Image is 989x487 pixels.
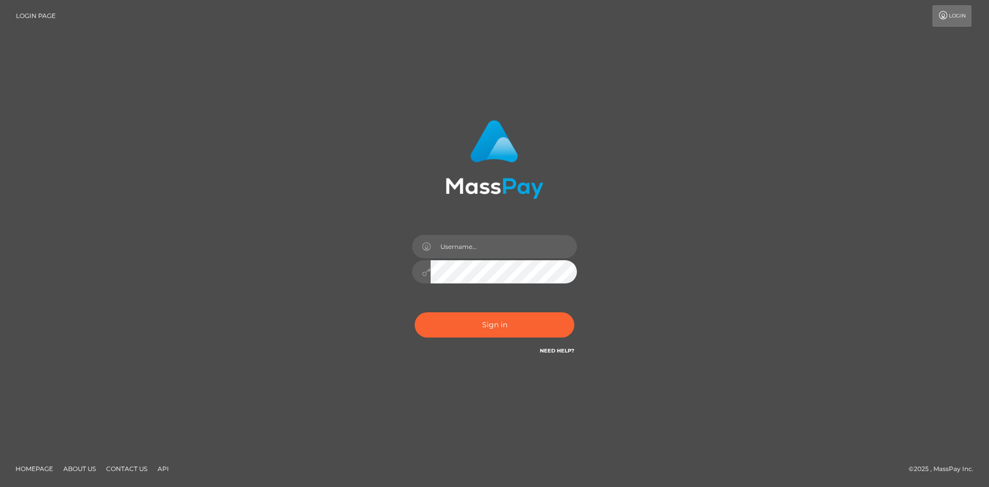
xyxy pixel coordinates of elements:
button: Sign in [415,312,574,338]
a: Login [932,5,971,27]
input: Username... [431,235,577,258]
img: MassPay Login [446,120,543,199]
a: API [154,461,173,477]
div: © 2025 , MassPay Inc. [909,463,981,475]
a: About Us [59,461,100,477]
a: Need Help? [540,347,574,354]
a: Contact Us [102,461,151,477]
a: Login Page [16,5,56,27]
a: Homepage [11,461,57,477]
